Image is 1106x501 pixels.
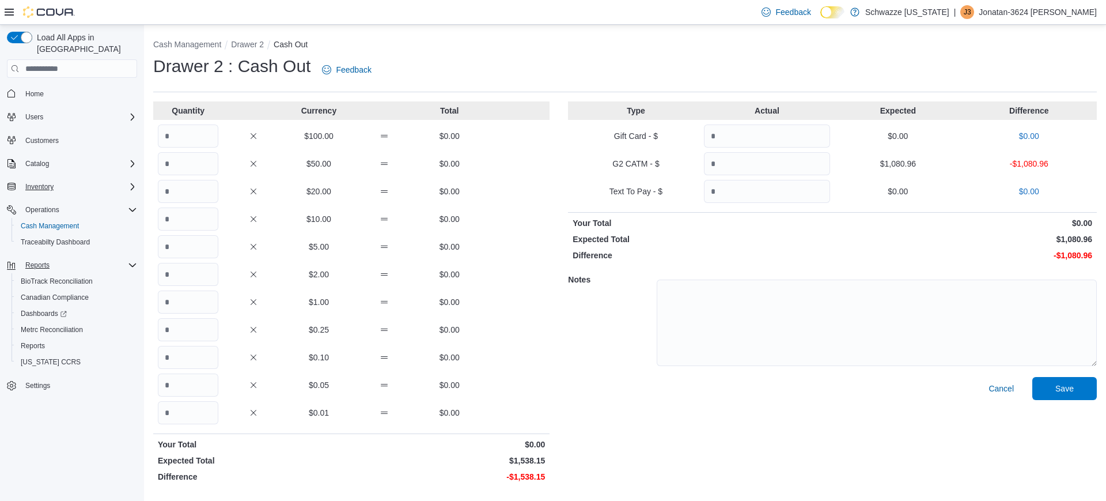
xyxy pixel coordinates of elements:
button: Metrc Reconciliation [12,322,142,338]
p: Your Total [573,217,830,229]
p: $0.00 [419,269,480,280]
button: Canadian Compliance [12,289,142,306]
button: BioTrack Reconciliation [12,273,142,289]
img: Cova [23,6,75,18]
span: Reports [21,258,137,272]
p: $0.00 [835,186,961,197]
span: J3 [964,5,971,19]
p: $100.00 [289,130,349,142]
p: $0.05 [289,379,349,391]
input: Quantity [158,263,218,286]
span: Feedback [775,6,810,18]
h1: Drawer 2 : Cash Out [153,55,310,78]
p: Your Total [158,439,349,450]
button: Catalog [21,157,54,171]
p: $0.00 [419,296,480,308]
button: Operations [21,203,64,217]
a: Metrc Reconciliation [16,323,88,337]
span: Users [25,112,43,122]
p: Difference [966,105,1092,116]
p: $20.00 [289,186,349,197]
p: $0.00 [835,217,1092,229]
p: Type [573,105,699,116]
span: Customers [25,136,59,145]
span: Washington CCRS [16,355,137,369]
input: Quantity [158,374,218,397]
input: Quantity [158,208,218,231]
a: Dashboards [16,307,71,321]
button: Traceabilty Dashboard [12,234,142,250]
p: | [954,5,956,19]
span: Metrc Reconciliation [16,323,137,337]
span: Save [1055,383,1074,394]
input: Quantity [158,180,218,203]
span: Customers [21,133,137,148]
a: BioTrack Reconciliation [16,274,97,288]
span: Home [21,86,137,100]
p: Expected Total [573,233,830,245]
p: Text To Pay - $ [573,186,699,197]
p: Difference [158,471,349,483]
p: G2 CATM - $ [573,158,699,169]
span: BioTrack Reconciliation [16,274,137,288]
a: Home [21,87,48,101]
span: Feedback [336,64,371,76]
p: $0.00 [419,130,480,142]
p: Quantity [158,105,218,116]
p: Currency [289,105,349,116]
nav: Complex example [7,80,137,424]
span: Cash Management [16,219,137,233]
p: -$1,080.96 [835,250,1092,261]
span: Dashboards [16,307,137,321]
p: $0.00 [419,213,480,225]
p: -$1,080.96 [966,158,1092,169]
p: Total [419,105,480,116]
p: $0.10 [289,352,349,363]
span: BioTrack Reconciliation [21,277,93,286]
span: Cash Management [21,221,79,231]
a: Customers [21,134,63,148]
span: Reports [25,261,50,270]
a: Feedback [757,1,815,24]
input: Quantity [158,318,218,341]
p: $0.00 [419,407,480,419]
span: [US_STATE] CCRS [21,357,81,367]
input: Quantity [158,401,218,424]
span: Reports [16,339,137,353]
p: $5.00 [289,241,349,253]
span: Cancel [988,383,1014,394]
p: $0.00 [835,130,961,142]
input: Quantity [158,125,218,148]
input: Quantity [704,180,830,203]
h5: Notes [568,268,654,291]
span: Settings [21,378,137,393]
p: $0.00 [419,324,480,336]
span: Users [21,110,137,124]
span: Metrc Reconciliation [21,325,83,334]
span: Catalog [21,157,137,171]
p: $0.00 [966,186,1092,197]
span: Canadian Compliance [21,293,89,302]
span: Inventory [21,180,137,194]
button: Catalog [2,156,142,172]
p: $1,538.15 [354,455,545,466]
button: Reports [21,258,54,272]
p: $2.00 [289,269,349,280]
span: Reports [21,341,45,351]
div: Jonatan-3624 Vega [960,5,974,19]
button: Users [21,110,48,124]
p: $10.00 [289,213,349,225]
button: Inventory [2,179,142,195]
p: Expected [835,105,961,116]
p: Expected Total [158,455,349,466]
input: Quantity [704,125,830,148]
p: $0.01 [289,407,349,419]
p: Difference [573,250,830,261]
p: Schwazze [US_STATE] [865,5,949,19]
button: Home [2,85,142,101]
a: [US_STATE] CCRS [16,355,85,369]
p: $0.00 [419,379,480,391]
p: $0.25 [289,324,349,336]
p: $1.00 [289,296,349,308]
